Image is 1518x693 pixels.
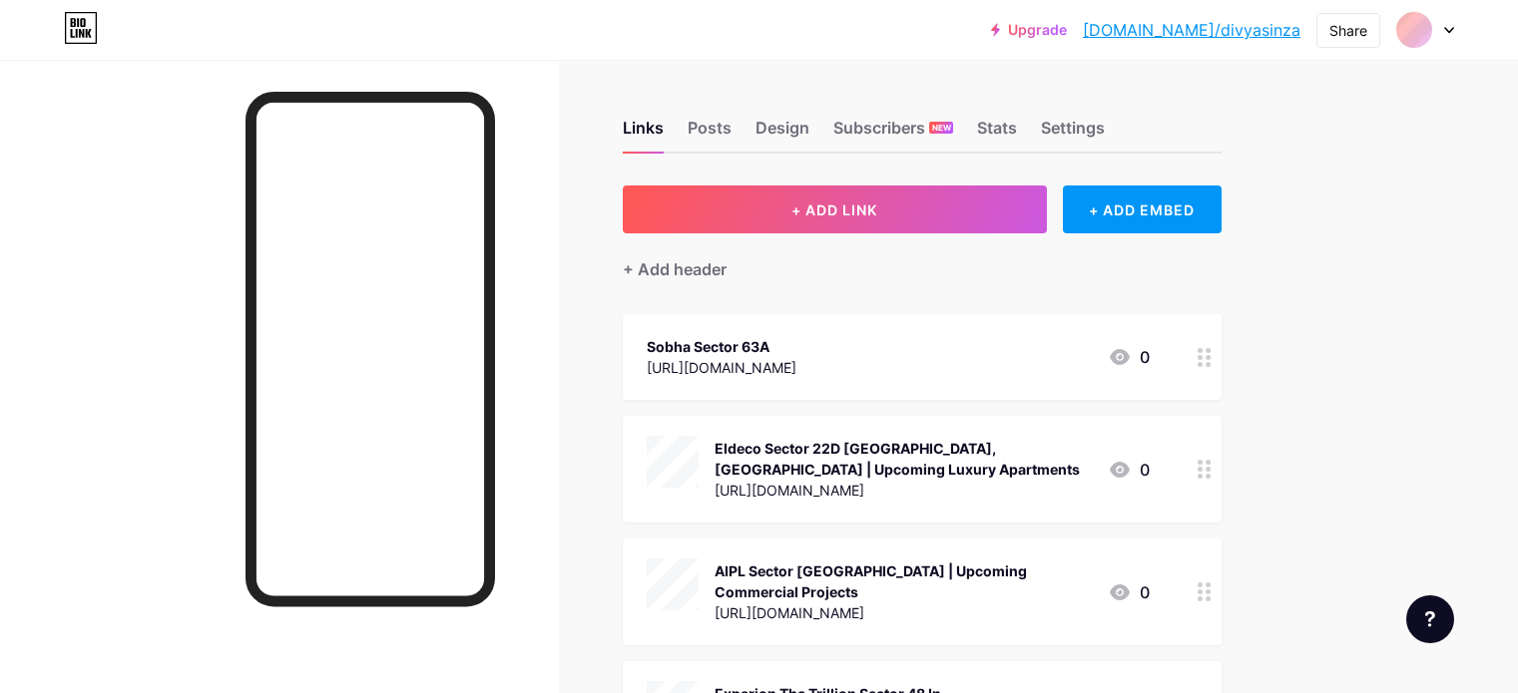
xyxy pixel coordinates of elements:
span: NEW [932,122,951,134]
div: 0 [1108,580,1150,604]
div: Subscribers [833,116,953,152]
button: + ADD LINK [623,185,1047,233]
div: Settings [1041,116,1105,152]
div: Stats [977,116,1017,152]
div: Sobha Sector 63A [647,336,796,357]
a: [DOMAIN_NAME]/divyasinza [1083,18,1300,42]
span: + ADD LINK [791,201,877,218]
div: AIPL Sector [GEOGRAPHIC_DATA] | Upcoming Commercial Projects [715,560,1092,602]
div: [URL][DOMAIN_NAME] [647,357,796,378]
div: Share [1329,20,1367,41]
div: Design [756,116,809,152]
div: [URL][DOMAIN_NAME] [715,602,1092,623]
div: Posts [688,116,732,152]
div: Eldeco Sector 22D [GEOGRAPHIC_DATA], [GEOGRAPHIC_DATA] | Upcoming Luxury Apartments [715,438,1092,480]
div: [URL][DOMAIN_NAME] [715,480,1092,501]
a: Upgrade [991,22,1067,38]
div: Links [623,116,664,152]
div: 0 [1108,458,1150,482]
div: + ADD EMBED [1063,185,1222,233]
div: + Add header [623,257,727,281]
div: 0 [1108,345,1150,369]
